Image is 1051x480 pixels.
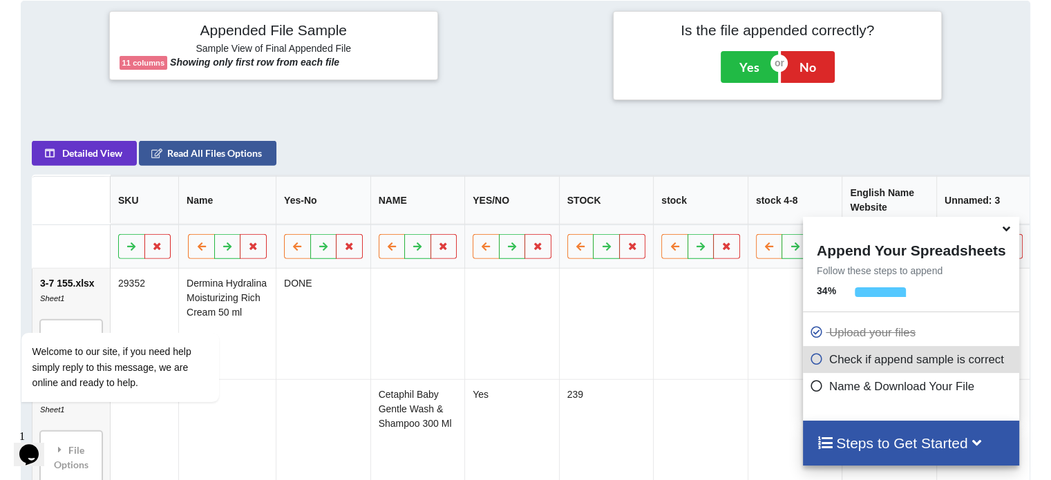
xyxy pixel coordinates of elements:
[803,264,1019,278] p: Follow these steps to append
[110,176,178,224] th: SKU
[44,435,98,479] div: File Options
[120,43,428,57] h6: Sample View of Final Appended File
[936,176,1031,224] th: Unnamed: 3
[810,351,1016,368] p: Check if append sample is correct
[32,141,137,166] button: Detailed View
[464,176,559,224] th: YES/NO
[14,208,263,418] iframe: chat widget
[810,378,1016,395] p: Name & Download Your File
[178,176,276,224] th: Name
[139,141,276,166] button: Read All Files Options
[623,21,931,39] h4: Is the file appended correctly?
[276,176,370,224] th: Yes-No
[810,324,1016,341] p: Upload your files
[122,59,165,67] b: 11 columns
[817,434,1005,452] h4: Steps to Get Started
[781,51,835,83] button: No
[842,176,936,224] th: English Name Website
[170,57,339,68] b: Showing only first row from each file
[748,176,842,224] th: stock 4-8
[721,51,778,83] button: Yes
[14,425,58,466] iframe: chat widget
[276,269,370,379] td: DONE
[370,176,465,224] th: NAME
[120,21,428,41] h4: Appended File Sample
[803,238,1019,259] h4: Append Your Spreadsheets
[559,176,654,224] th: STOCK
[817,285,836,296] b: 34 %
[653,176,748,224] th: stock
